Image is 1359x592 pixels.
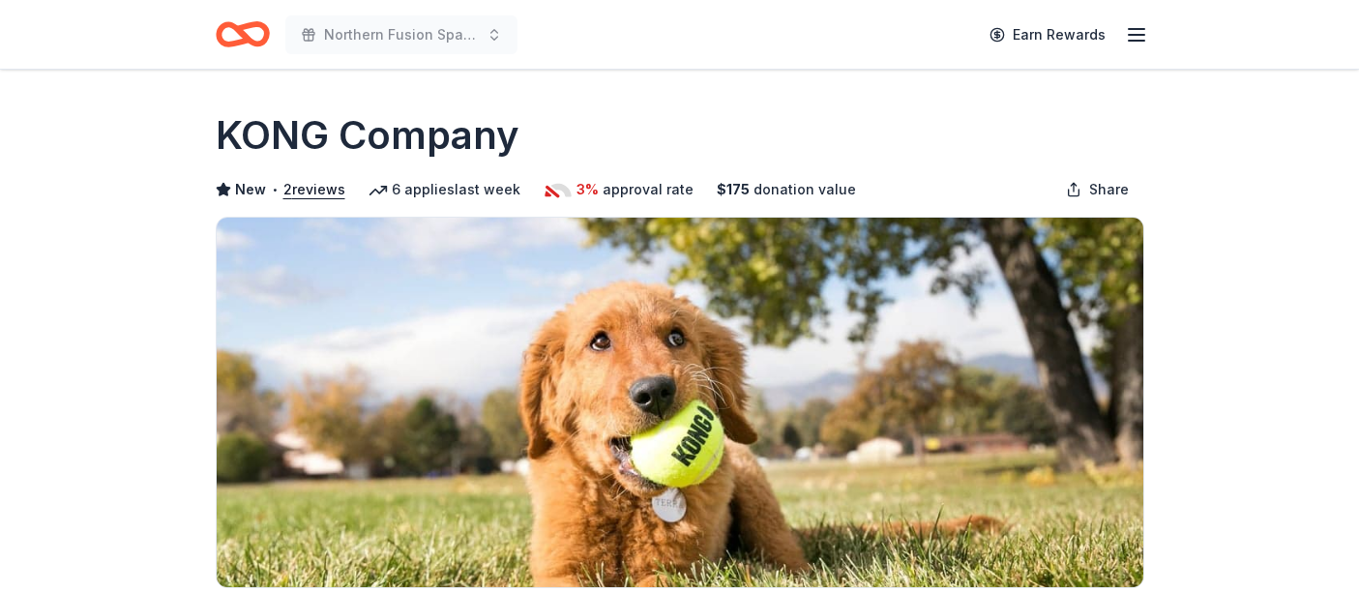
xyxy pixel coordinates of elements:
[324,23,479,46] span: Northern Fusion Spaghetti Fundraiser
[235,178,266,201] span: New
[285,15,517,54] button: Northern Fusion Spaghetti Fundraiser
[216,108,519,163] h1: KONG Company
[283,178,345,201] button: 2reviews
[717,178,750,201] span: $ 175
[1050,170,1144,209] button: Share
[271,182,278,197] span: •
[217,218,1143,587] img: Image for KONG Company
[1089,178,1129,201] span: Share
[978,17,1117,52] a: Earn Rewards
[369,178,520,201] div: 6 applies last week
[603,178,694,201] span: approval rate
[753,178,856,201] span: donation value
[216,12,270,57] a: Home
[576,178,599,201] span: 3%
